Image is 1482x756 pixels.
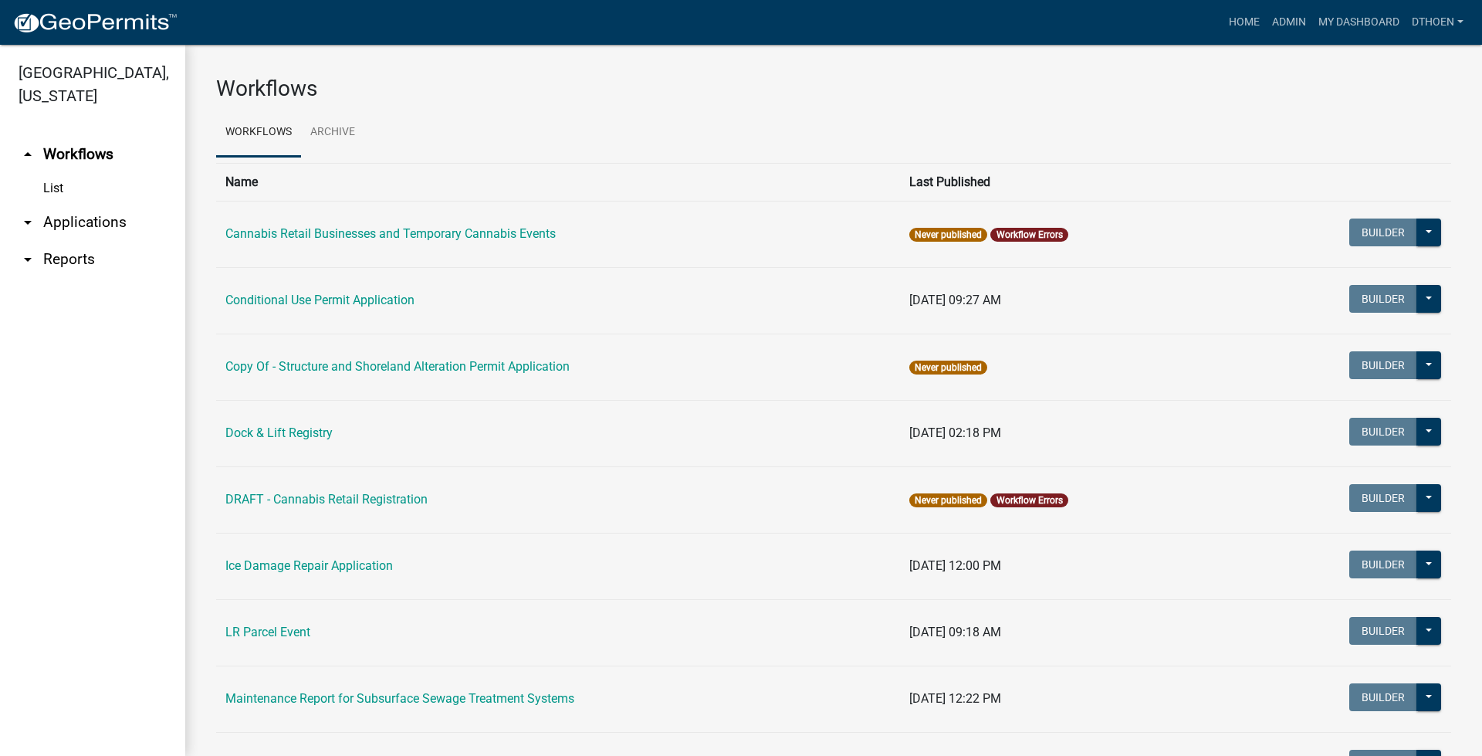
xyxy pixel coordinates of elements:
span: Never published [909,361,987,375]
a: Maintenance Report for Subsurface Sewage Treatment Systems [225,691,574,706]
span: Never published [909,228,987,242]
button: Builder [1349,285,1417,313]
span: [DATE] 09:27 AM [909,293,1001,307]
i: arrow_drop_up [19,145,37,164]
a: Home [1223,8,1266,37]
button: Builder [1349,683,1417,711]
button: Builder [1349,484,1417,512]
button: Builder [1349,551,1417,578]
button: Builder [1349,418,1417,446]
a: DRAFT - Cannabis Retail Registration [225,492,428,507]
span: Never published [909,493,987,507]
a: Conditional Use Permit Application [225,293,414,307]
h3: Workflows [216,76,1451,102]
a: Copy Of - Structure and Shoreland Alteration Permit Application [225,359,570,374]
a: Workflows [216,108,301,158]
i: arrow_drop_down [19,250,37,269]
a: Ice Damage Repair Application [225,558,393,573]
span: [DATE] 12:22 PM [909,691,1001,706]
a: LR Parcel Event [225,625,310,639]
button: Builder [1349,617,1417,645]
a: Workflow Errors [996,495,1063,506]
span: [DATE] 09:18 AM [909,625,1001,639]
span: [DATE] 02:18 PM [909,425,1001,440]
th: Last Published [900,163,1247,201]
a: My Dashboard [1312,8,1406,37]
button: Builder [1349,351,1417,379]
i: arrow_drop_down [19,213,37,232]
a: Admin [1266,8,1312,37]
a: Cannabis Retail Businesses and Temporary Cannabis Events [225,226,556,241]
th: Name [216,163,900,201]
a: Workflow Errors [996,229,1063,240]
a: dthoen [1406,8,1470,37]
span: [DATE] 12:00 PM [909,558,1001,573]
a: Dock & Lift Registry [225,425,333,440]
button: Builder [1349,219,1417,246]
a: Archive [301,108,364,158]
